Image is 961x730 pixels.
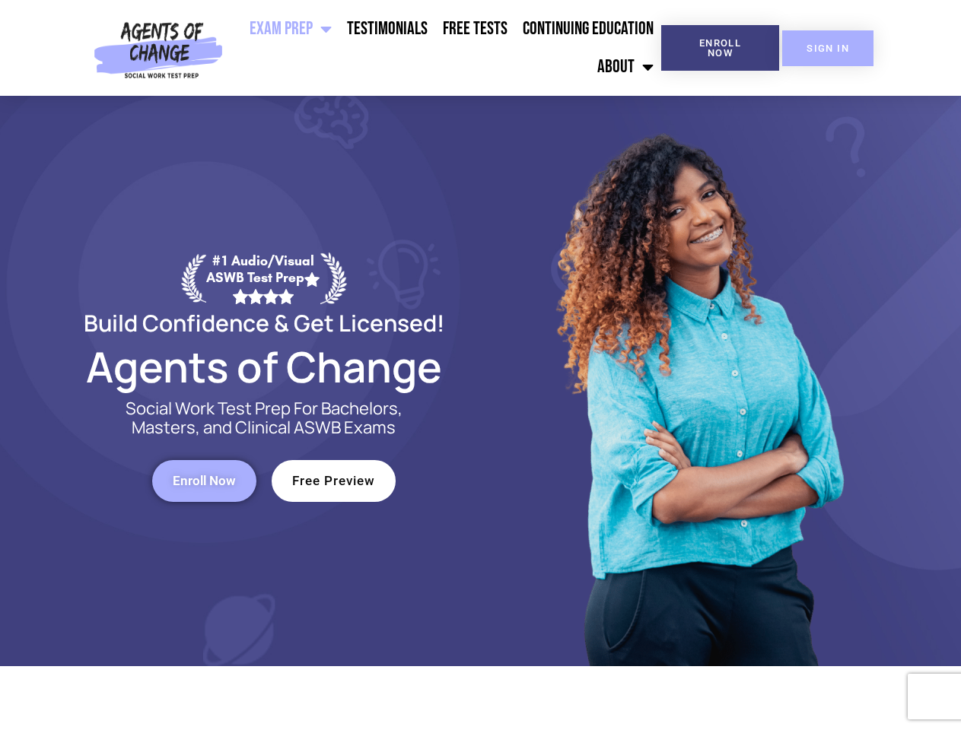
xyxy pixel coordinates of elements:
[435,10,515,48] a: Free Tests
[242,10,339,48] a: Exam Prep
[339,10,435,48] a: Testimonials
[686,38,755,58] span: Enroll Now
[590,48,661,86] a: About
[807,43,849,53] span: SIGN IN
[661,25,779,71] a: Enroll Now
[546,96,850,666] img: Website Image 1 (1)
[206,252,320,303] div: #1 Audio/Visual ASWB Test Prep
[515,10,661,48] a: Continuing Education
[152,460,256,502] a: Enroll Now
[173,474,236,487] span: Enroll Now
[782,30,873,66] a: SIGN IN
[47,349,481,384] h2: Agents of Change
[292,474,375,487] span: Free Preview
[229,10,661,86] nav: Menu
[108,399,420,437] p: Social Work Test Prep For Bachelors, Masters, and Clinical ASWB Exams
[47,312,481,334] h2: Build Confidence & Get Licensed!
[272,460,396,502] a: Free Preview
